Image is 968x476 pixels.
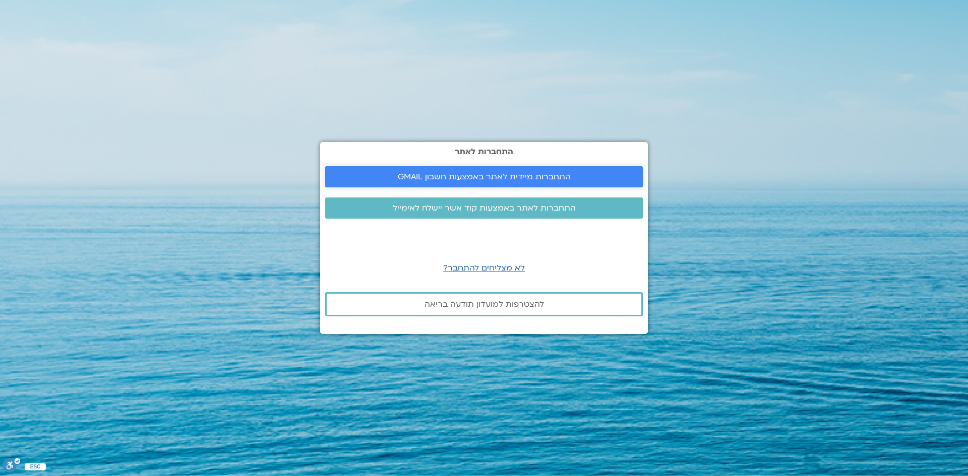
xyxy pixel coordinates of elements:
[325,197,643,219] a: התחברות לאתר באמצעות קוד אשר יישלח לאימייל
[325,292,643,316] a: להצטרפות למועדון תודעה בריאה
[393,203,576,213] span: התחברות לאתר באמצעות קוד אשר יישלח לאימייל
[325,147,643,156] h2: התחברות לאתר
[398,172,571,181] span: התחברות מיידית לאתר באמצעות חשבון GMAIL
[443,262,525,274] a: לא מצליחים להתחבר?
[425,300,544,309] span: להצטרפות למועדון תודעה בריאה
[325,166,643,187] a: התחברות מיידית לאתר באמצעות חשבון GMAIL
